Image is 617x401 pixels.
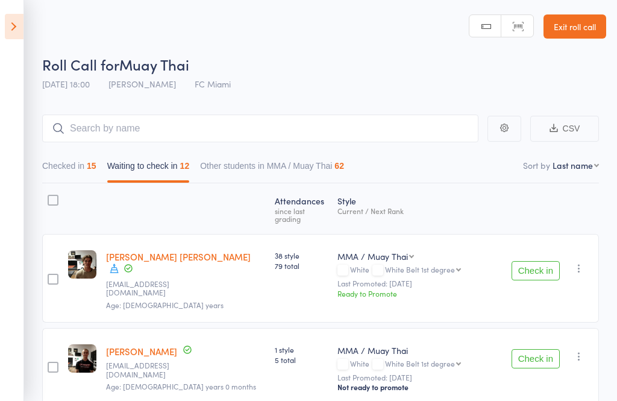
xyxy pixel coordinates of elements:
[106,300,224,310] span: Age: [DEMOGRAPHIC_DATA] years
[553,159,593,171] div: Last name
[87,161,96,171] div: 15
[337,373,502,382] small: Last Promoted: [DATE]
[337,382,502,392] div: Not ready to promote
[270,189,333,229] div: Atten­dances
[337,288,502,298] div: Ready to Promote
[512,261,560,280] button: Check in
[543,14,606,39] a: Exit roll call
[385,265,455,273] div: White Belt 1st degree
[68,250,96,279] img: image1719992657.png
[337,207,502,215] div: Current / Next Rank
[106,381,256,391] span: Age: [DEMOGRAPHIC_DATA] years 0 months
[119,54,189,74] span: Muay Thai
[275,207,328,223] div: since last grading
[42,115,478,142] input: Search by name
[334,161,344,171] div: 62
[108,78,176,90] span: [PERSON_NAME]
[333,189,507,229] div: Style
[512,349,560,368] button: Check in
[275,250,328,260] span: 38 style
[530,116,599,142] button: CSV
[42,155,96,183] button: Checked in15
[275,355,328,365] span: 5 total
[107,155,190,183] button: Waiting to check in12
[385,359,455,367] div: White Belt 1st degree
[337,265,502,276] div: White
[337,344,502,356] div: MMA / Muay Thai
[275,344,328,355] span: 1 style
[106,280,184,297] small: coenadams04@outlook.com
[200,155,344,183] button: Other students in MMA / Muay Thai62
[106,361,184,379] small: dpb-08@hotmail.com
[275,260,328,271] span: 79 total
[106,250,251,263] a: [PERSON_NAME] [PERSON_NAME]
[195,78,231,90] span: FC Miami
[106,345,177,358] a: [PERSON_NAME]
[337,359,502,370] div: White
[42,78,90,90] span: [DATE] 18:00
[337,279,502,288] small: Last Promoted: [DATE]
[337,250,408,262] div: MMA / Muay Thai
[180,161,190,171] div: 12
[523,159,550,171] label: Sort by
[68,344,96,373] img: image1739784641.png
[42,54,119,74] span: Roll Call for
